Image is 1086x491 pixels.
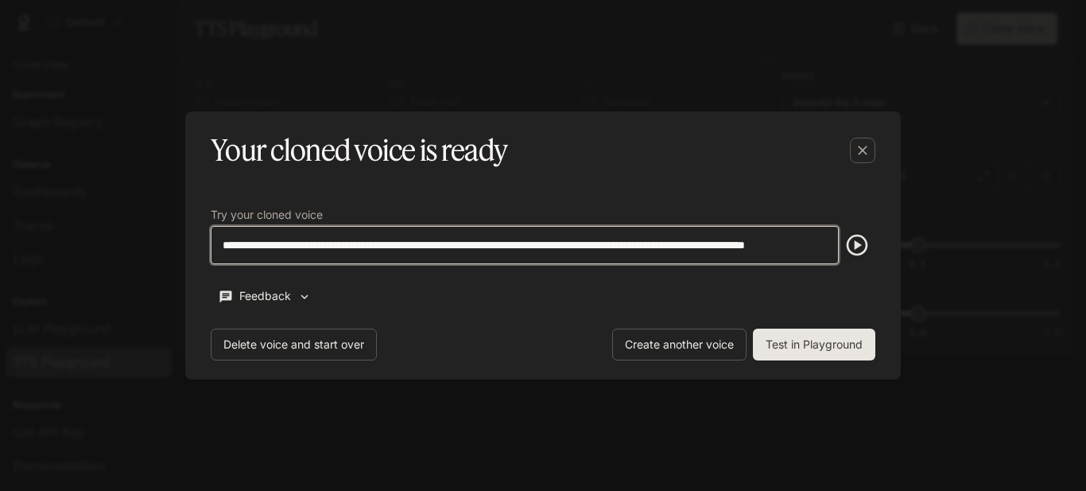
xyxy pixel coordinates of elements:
button: Create another voice [612,329,747,360]
h5: Your cloned voice is ready [211,131,507,170]
p: Try your cloned voice [211,209,323,220]
button: Feedback [211,283,319,310]
button: Test in Playground [753,329,875,360]
button: Delete voice and start over [211,329,377,360]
